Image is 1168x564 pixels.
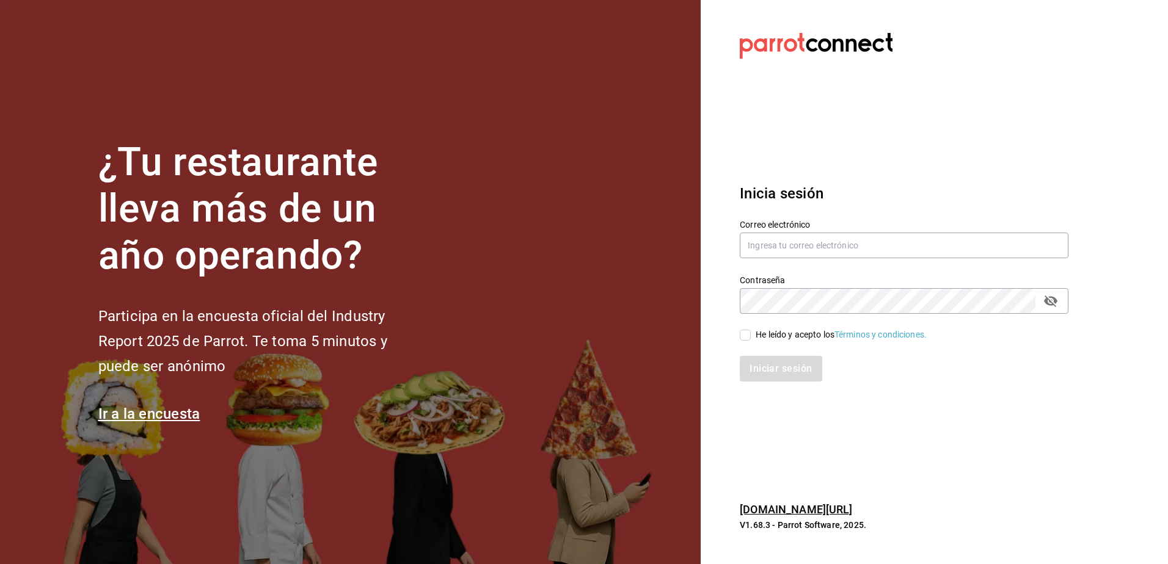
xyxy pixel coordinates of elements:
a: Ir a la encuesta [98,405,200,422]
label: Correo electrónico [740,220,1068,228]
a: [DOMAIN_NAME][URL] [740,503,852,516]
div: He leído y acepto los [756,328,927,341]
p: V1.68.3 - Parrot Software, 2025. [740,519,1068,531]
button: passwordField [1040,291,1061,311]
label: Contraseña [740,275,1068,284]
a: Términos y condiciones. [834,330,927,339]
input: Ingresa tu correo electrónico [740,233,1068,258]
h1: ¿Tu restaurante lleva más de un año operando? [98,139,428,280]
h2: Participa en la encuesta oficial del Industry Report 2025 de Parrot. Te toma 5 minutos y puede se... [98,304,428,378]
h3: Inicia sesión [740,183,1068,204]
